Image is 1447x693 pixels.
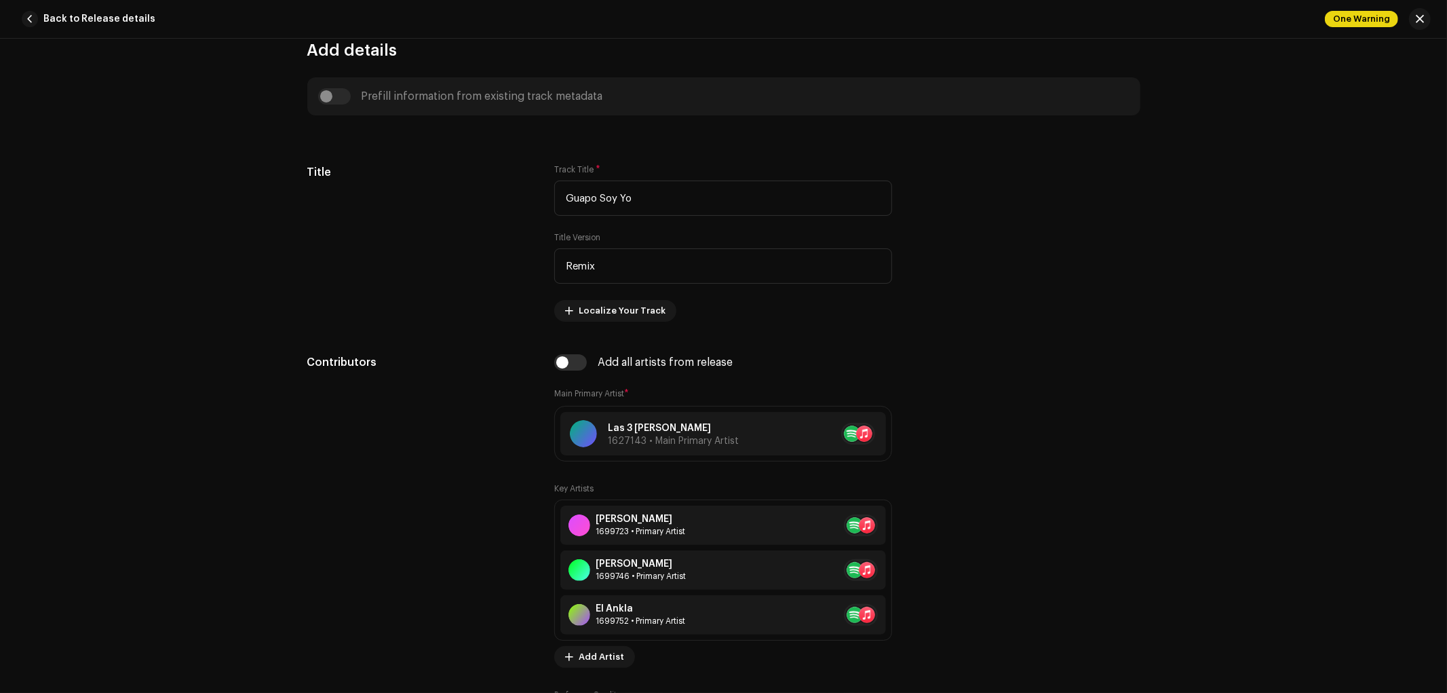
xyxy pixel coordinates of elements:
[554,483,594,494] label: Key Artists
[554,232,600,243] label: Title Version
[596,559,686,569] div: [PERSON_NAME]
[307,164,533,181] h5: Title
[596,526,685,537] div: Primary Artist
[554,181,892,216] input: Enter the name of the track
[554,646,635,668] button: Add Artist
[554,248,892,284] input: e.g. Live, Remix, Remastered
[554,164,600,175] label: Track Title
[596,603,685,614] div: El Ankla
[307,354,533,371] h5: Contributors
[554,300,676,322] button: Localize Your Track
[307,39,1140,61] h3: Add details
[554,390,624,398] small: Main Primary Artist
[579,297,665,324] span: Localize Your Track
[608,436,739,446] span: 1627143 • Main Primary Artist
[596,571,686,582] div: Primary Artist
[598,357,733,368] div: Add all artists from release
[596,616,685,626] div: Primary Artist
[608,422,739,436] p: Las 3 [PERSON_NAME]
[596,514,685,525] div: [PERSON_NAME]
[579,643,624,671] span: Add Artist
